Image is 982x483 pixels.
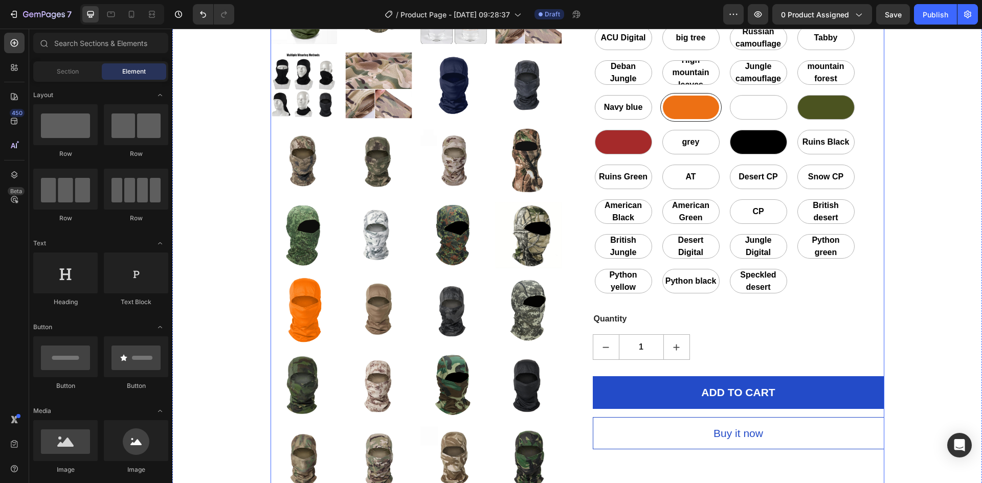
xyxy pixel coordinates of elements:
span: Python yellow [423,240,479,265]
div: Text Block [104,297,168,307]
button: Buy it now [420,388,712,421]
button: Publish [914,4,957,25]
button: Save [876,4,910,25]
span: Snow CP [634,142,673,154]
span: AT [511,142,525,154]
div: Image [33,465,98,474]
button: 7 [4,4,76,25]
div: Quantity [420,283,712,297]
div: Image [104,465,168,474]
span: Navy blue [430,73,473,85]
span: Product Page - [DATE] 09:28:37 [400,9,510,20]
span: American Green [490,171,547,195]
input: Search Sections & Elements [33,33,168,53]
span: Toggle open [152,319,168,335]
div: Undo/Redo [193,4,234,25]
span: / [396,9,398,20]
span: CP [578,177,593,189]
button: increment [492,306,517,331]
span: Button [33,323,52,332]
span: Element [122,67,146,76]
button: 0 product assigned [772,4,872,25]
span: Toggle open [152,403,168,419]
div: Beta [8,187,25,195]
div: Row [104,214,168,223]
span: Toggle open [152,87,168,103]
span: Text [33,239,46,248]
span: Media [33,406,51,416]
span: Python green [626,205,682,230]
div: Buy it now [541,397,591,413]
span: Section [57,67,79,76]
span: British desert [626,171,682,195]
span: Ruins Black [628,107,679,120]
div: Row [104,149,168,158]
div: Row [33,214,98,223]
span: High mountain leaves [490,26,547,62]
span: Layout [33,90,53,100]
span: Python black [491,246,546,259]
div: ADD TO CART [529,356,602,372]
button: ADD TO CART [420,348,712,380]
span: Draft [545,10,560,19]
span: grey [508,107,529,120]
div: Button [104,381,168,390]
span: Deban Jungle [423,32,479,56]
div: Button [33,381,98,390]
span: Save [885,10,902,19]
span: mountain forest [626,32,682,56]
div: Heading [33,297,98,307]
div: 450 [10,109,25,117]
span: Jungle Digital [558,205,614,230]
span: Ruins Green [425,142,477,154]
span: American Black [423,171,479,195]
iframe: Design area [172,29,982,483]
button: decrement [421,306,447,331]
div: Open Intercom Messenger [947,433,972,457]
div: Publish [923,9,948,20]
span: Desert Digital [490,205,547,230]
span: Jungle camouflage [558,32,614,56]
span: Tabby [640,3,667,15]
span: 0 product assigned [781,9,849,20]
span: Speckled desert [558,240,614,265]
input: quantity [447,306,492,331]
span: Toggle open [152,235,168,251]
p: 7 [67,8,72,20]
span: British Jungle [423,205,479,230]
span: Desert CP [564,142,607,154]
div: Row [33,149,98,158]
